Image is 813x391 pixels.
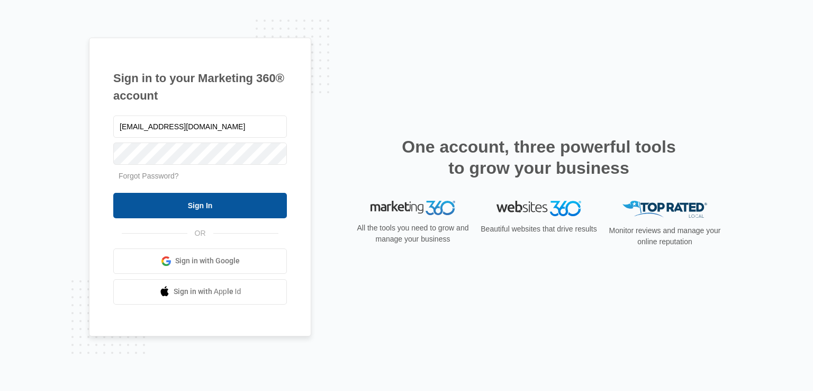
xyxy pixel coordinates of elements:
[119,172,179,180] a: Forgot Password?
[399,136,679,179] h2: One account, three powerful tools to grow your business
[113,248,287,274] a: Sign in with Google
[113,193,287,218] input: Sign In
[354,223,472,245] p: All the tools you need to grow and manage your business
[113,279,287,305] a: Sign in with Apple Id
[496,201,581,216] img: Websites 360
[606,225,724,247] p: Monitor reviews and manage your online reputation
[480,224,598,235] p: Beautiful websites that drive results
[175,255,240,266] span: Sign in with Google
[113,115,287,138] input: Email
[371,201,455,216] img: Marketing 360
[622,201,707,218] img: Top Rated Local
[187,228,213,239] span: OR
[113,69,287,104] h1: Sign in to your Marketing 360® account
[174,286,241,297] span: Sign in with Apple Id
